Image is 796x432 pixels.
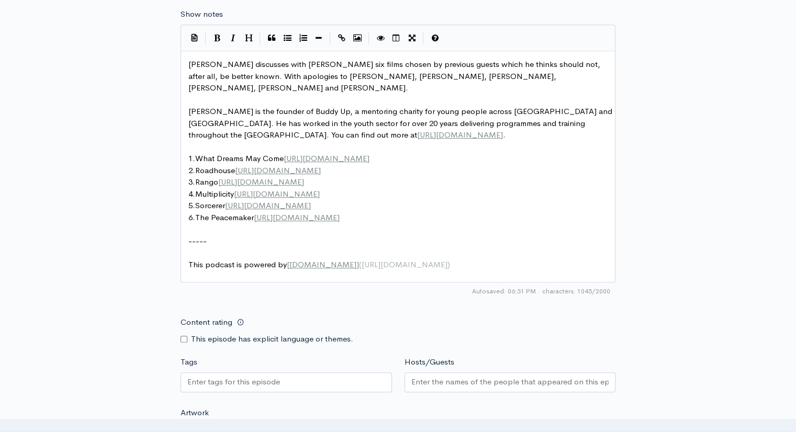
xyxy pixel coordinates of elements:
[254,212,340,222] span: [URL][DOMAIN_NAME]
[225,200,311,210] span: [URL][DOMAIN_NAME]
[188,106,614,140] span: [PERSON_NAME] is the founder of Buddy Up, a mentoring charity for young people across [GEOGRAPHIC...
[284,153,369,163] span: [URL][DOMAIN_NAME]
[181,356,197,368] label: Tags
[289,259,356,269] span: [DOMAIN_NAME]
[191,333,353,345] label: This episode has explicit language or themes.
[188,177,195,187] span: 3.
[350,30,365,46] button: Insert Image
[195,212,254,222] span: The Peacemaker
[356,259,359,269] span: ]
[195,189,234,199] span: Multiplicity
[188,165,195,175] span: 2.
[411,376,609,388] input: Enter the names of the people that appeared on this episode
[188,189,195,199] span: 4.
[205,32,206,44] i: |
[447,259,450,269] span: )
[472,287,536,296] span: Autosaved: 06:31 PM
[181,407,209,419] label: Artwork
[234,189,320,199] span: [URL][DOMAIN_NAME]
[388,30,404,46] button: Toggle Side by Side
[334,30,350,46] button: Create Link
[427,30,443,46] button: Markdown Guide
[181,8,223,20] label: Show notes
[188,259,450,269] span: This podcast is powered by
[368,32,369,44] i: |
[195,165,235,175] span: Roadhouse
[404,30,420,46] button: Toggle Fullscreen
[359,259,362,269] span: (
[188,200,195,210] span: 5.
[195,153,284,163] span: What Dreams May Come
[264,30,279,46] button: Quote
[373,30,388,46] button: Toggle Preview
[209,30,225,46] button: Bold
[188,59,602,93] span: [PERSON_NAME] discusses with [PERSON_NAME] six films chosen by previous guests which he thinks sh...
[241,30,256,46] button: Heading
[195,177,218,187] span: Rango
[188,212,195,222] span: 6.
[188,153,195,163] span: 1.
[181,312,232,333] label: Content rating
[195,200,225,210] span: Sorcerer
[417,130,503,140] span: [URL][DOMAIN_NAME]
[423,32,424,44] i: |
[235,165,321,175] span: [URL][DOMAIN_NAME]
[295,30,311,46] button: Numbered List
[225,30,241,46] button: Italic
[405,356,454,368] label: Hosts/Guests
[279,30,295,46] button: Generic List
[330,32,331,44] i: |
[287,259,289,269] span: [
[187,376,282,388] input: Enter tags for this episode
[260,32,261,44] i: |
[188,236,207,246] span: -----
[186,30,202,46] button: Insert Show Notes Template
[362,259,447,269] span: [URL][DOMAIN_NAME]
[542,287,610,296] span: 1045/2000
[311,30,327,46] button: Insert Horizontal Line
[218,177,304,187] span: [URL][DOMAIN_NAME]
